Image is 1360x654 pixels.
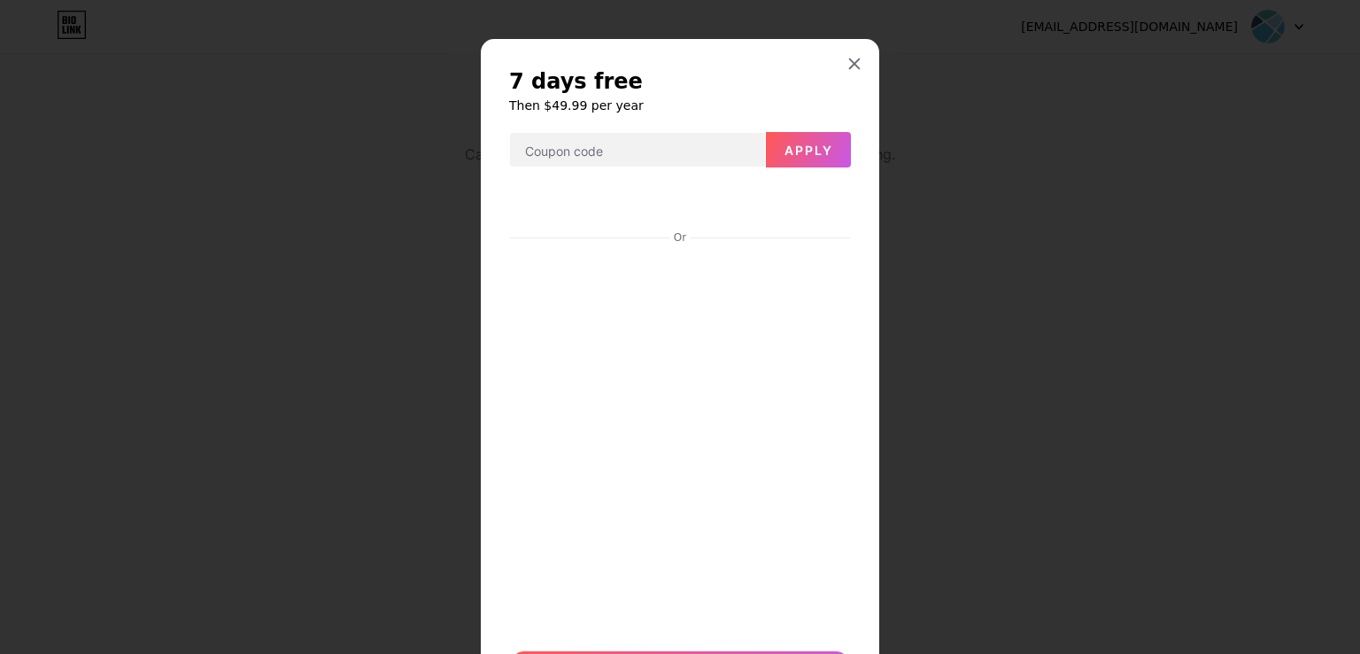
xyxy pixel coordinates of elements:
iframe: Secure payment input frame [506,246,854,634]
div: Or [670,230,690,245]
iframe: Secure payment button frame [510,183,850,225]
span: 7 days free [509,67,643,96]
h6: Then $49.99 per year [509,97,851,114]
span: Apply [784,143,833,158]
button: Apply [766,132,851,167]
input: Coupon code [510,133,765,168]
